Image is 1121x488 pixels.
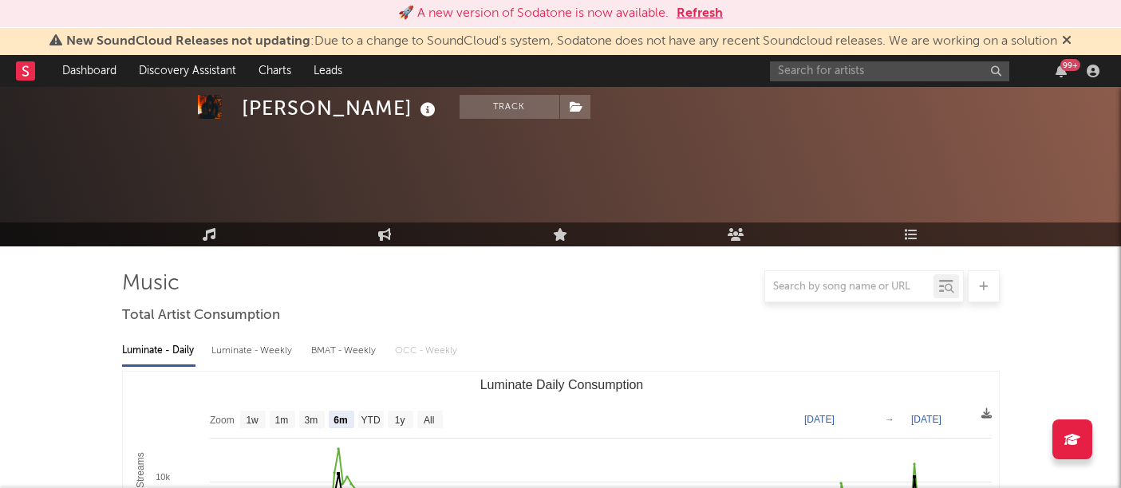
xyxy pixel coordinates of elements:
[210,415,235,426] text: Zoom
[804,414,835,425] text: [DATE]
[302,55,353,87] a: Leads
[122,337,195,364] div: Luminate - Daily
[885,414,894,425] text: →
[246,415,259,426] text: 1w
[66,35,310,48] span: New SoundCloud Releases not updating
[398,4,669,23] div: 🚀 A new version of Sodatone is now available.
[122,306,280,325] span: Total Artist Consumption
[274,415,288,426] text: 1m
[247,55,302,87] a: Charts
[211,337,295,364] div: Luminate - Weekly
[304,415,318,426] text: 3m
[677,4,723,23] button: Refresh
[1056,65,1067,77] button: 99+
[765,281,934,293] input: Search by song name or URL
[361,415,380,426] text: YTD
[311,337,379,364] div: BMAT - Weekly
[51,55,128,87] a: Dashboard
[242,95,440,121] div: [PERSON_NAME]
[394,415,405,426] text: 1y
[1062,35,1072,48] span: Dismiss
[424,415,434,426] text: All
[1060,59,1080,71] div: 99 +
[770,61,1009,81] input: Search for artists
[156,472,170,482] text: 10k
[66,35,1057,48] span: : Due to a change to SoundCloud's system, Sodatone does not have any recent Soundcloud releases. ...
[480,378,643,392] text: Luminate Daily Consumption
[460,95,559,119] button: Track
[911,414,941,425] text: [DATE]
[334,415,347,426] text: 6m
[128,55,247,87] a: Discovery Assistant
